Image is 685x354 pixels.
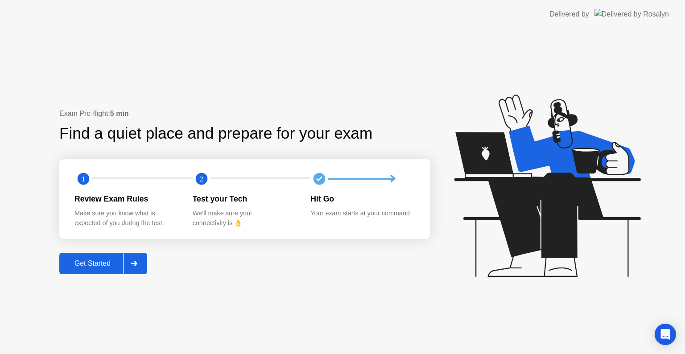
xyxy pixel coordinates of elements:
[200,175,203,183] text: 2
[59,253,147,274] button: Get Started
[310,209,414,218] div: Your exam starts at your command
[594,9,669,19] img: Delivered by Rosalyn
[193,193,297,205] div: Test your Tech
[59,108,430,119] div: Exam Pre-flight:
[310,193,414,205] div: Hit Go
[74,193,178,205] div: Review Exam Rules
[193,209,297,228] div: We’ll make sure your connectivity is 👌
[59,122,374,145] div: Find a quiet place and prepare for your exam
[655,324,676,345] div: Open Intercom Messenger
[110,110,129,117] b: 5 min
[74,209,178,228] div: Make sure you know what is expected of you during the test.
[82,175,85,183] text: 1
[62,259,123,268] div: Get Started
[549,9,589,20] div: Delivered by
